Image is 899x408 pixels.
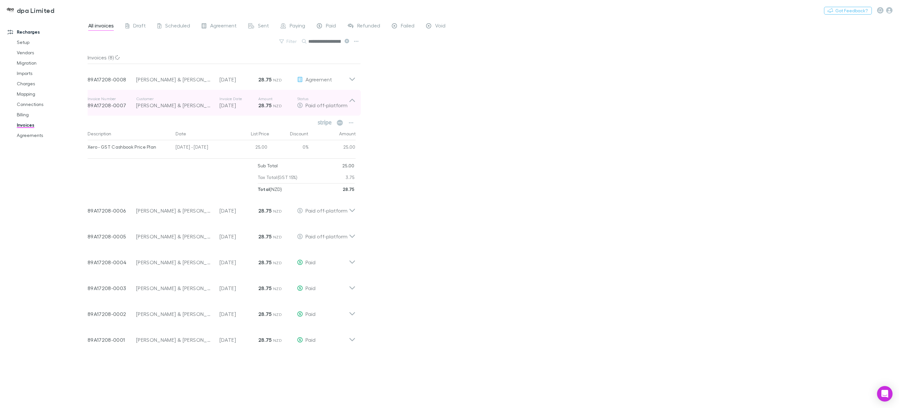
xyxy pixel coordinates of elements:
[273,312,282,317] span: NZD
[219,96,258,101] p: Invoice Date
[219,336,258,344] p: [DATE]
[258,96,297,101] p: Amount
[273,338,282,343] span: NZD
[305,285,316,291] span: Paid
[10,99,91,110] a: Connections
[258,160,278,172] p: Sub Total
[10,68,91,78] a: Imports
[258,186,270,192] strong: Total
[276,37,301,45] button: Filter
[273,286,282,291] span: NZD
[824,7,872,15] button: Got Feedback?
[258,76,272,83] strong: 28.75
[258,233,272,240] strong: 28.75
[88,284,136,292] p: 89A17208-0003
[305,102,348,108] span: Paid off-platform
[88,140,171,154] div: Xero - GST Cashbook Price Plan
[258,102,272,109] strong: 28.75
[270,140,309,156] div: 0%
[82,298,361,324] div: 89A17208-0002[PERSON_NAME] & [PERSON_NAME] Partnership[DATE]28.75 NZDPaid
[10,47,91,58] a: Vendors
[273,235,282,239] span: NZD
[173,140,231,156] div: [DATE] - [DATE]
[136,101,213,109] div: [PERSON_NAME] & [PERSON_NAME] Partnership
[273,209,282,214] span: NZD
[210,22,237,31] span: Agreement
[10,120,91,130] a: Invoices
[305,76,332,82] span: Agreement
[273,78,282,82] span: NZD
[10,37,91,47] a: Setup
[88,22,114,31] span: All invoices
[219,76,258,83] p: [DATE]
[136,96,213,101] p: Customer
[82,324,361,350] div: 89A17208-0001[PERSON_NAME] & [PERSON_NAME] Partnership[DATE]28.75 NZDPaid
[305,233,348,239] span: Paid off-platform
[326,22,336,31] span: Paid
[136,284,213,292] div: [PERSON_NAME] & [PERSON_NAME] Partnership
[258,259,272,266] strong: 28.75
[88,233,136,240] p: 89A17208-0005
[219,258,258,266] p: [DATE]
[136,207,213,214] div: [PERSON_NAME] & [PERSON_NAME] Partnership
[82,247,361,273] div: 89A17208-0004[PERSON_NAME] & [PERSON_NAME] Partnership[DATE]28.75 NZDPaid
[219,101,258,109] p: [DATE]
[10,58,91,68] a: Migration
[82,273,361,298] div: 89A17208-0003[PERSON_NAME] & [PERSON_NAME] Partnership[DATE]28.75 NZDPaid
[219,310,258,318] p: [DATE]
[231,140,270,156] div: 25.00
[10,130,91,141] a: Agreements
[258,207,272,214] strong: 28.75
[305,337,316,343] span: Paid
[346,172,354,183] p: 3.75
[290,22,305,31] span: Paying
[133,22,146,31] span: Draft
[309,140,356,156] div: 25.00
[305,207,348,214] span: Paid off-platform
[273,103,282,108] span: NZD
[136,76,213,83] div: [PERSON_NAME] & [PERSON_NAME] Partnership
[219,233,258,240] p: [DATE]
[258,285,272,291] strong: 28.75
[273,260,282,265] span: NZD
[10,78,91,89] a: Charges
[88,310,136,318] p: 89A17208-0002
[258,183,282,195] p: ( NZD )
[10,89,91,99] a: Mapping
[343,186,355,192] strong: 28.75
[17,6,54,14] h3: dpa Limited
[357,22,380,31] span: Refunded
[435,22,445,31] span: Void
[136,233,213,240] div: [PERSON_NAME] & [PERSON_NAME] Partnership
[136,310,213,318] div: [PERSON_NAME] & [PERSON_NAME] Partnership
[88,207,136,214] p: 89A17208-0006
[88,96,136,101] p: Invoice Number
[136,258,213,266] div: [PERSON_NAME] & [PERSON_NAME] Partnership
[258,172,298,183] p: Tax Total (GST 15%)
[342,160,355,172] p: 25.00
[401,22,414,31] span: Failed
[136,336,213,344] div: [PERSON_NAME] & [PERSON_NAME] Partnership
[305,259,316,265] span: Paid
[82,221,361,247] div: 89A17208-0005[PERSON_NAME] & [PERSON_NAME] Partnership[DATE]28.75 NZDPaid off-platform
[258,337,272,343] strong: 28.75
[82,64,361,90] div: 89A17208-0008[PERSON_NAME] & [PERSON_NAME] Partnership[DATE]28.75 NZDAgreement
[258,311,272,317] strong: 28.75
[6,6,14,14] img: dpa Limited's Logo
[3,3,58,18] a: dpa Limited
[88,258,136,266] p: 89A17208-0004
[305,311,316,317] span: Paid
[258,22,269,31] span: Sent
[219,207,258,214] p: [DATE]
[877,386,893,402] div: Open Intercom Messenger
[10,110,91,120] a: Billing
[165,22,190,31] span: Scheduled
[219,284,258,292] p: [DATE]
[82,195,361,221] div: 89A17208-0006[PERSON_NAME] & [PERSON_NAME] Partnership[DATE]28.75 NZDPaid off-platform
[297,96,349,101] p: Status
[88,336,136,344] p: 89A17208-0001
[82,90,361,116] div: Invoice Number89A17208-0007Customer[PERSON_NAME] & [PERSON_NAME] PartnershipInvoice Date[DATE]Amo...
[88,76,136,83] p: 89A17208-0008
[1,27,91,37] a: Recharges
[88,101,136,109] p: 89A17208-0007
